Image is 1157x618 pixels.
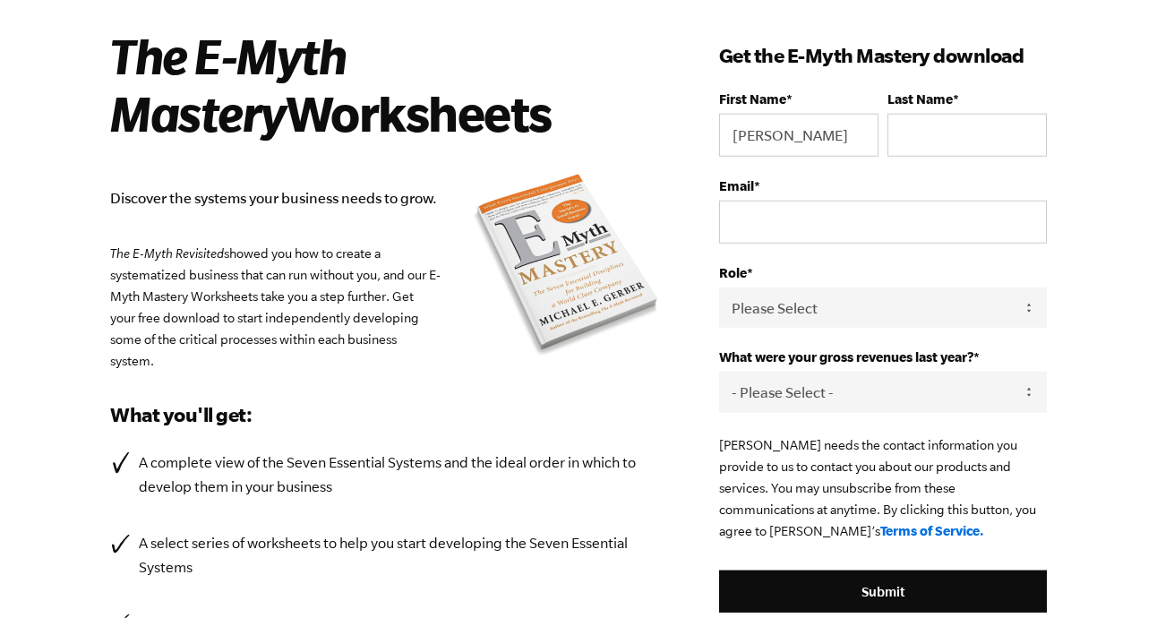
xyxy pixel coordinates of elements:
p: [PERSON_NAME] needs the contact information you provide to us to contact you about our products a... [719,434,1047,542]
span: Email [719,178,754,193]
a: Terms of Service. [880,523,984,538]
input: Submit [719,571,1047,614]
p: Discover the systems your business needs to grow. [110,186,665,210]
i: The E-Myth Mastery [110,28,346,141]
p: A select series of worksheets to help you start developing the Seven Essential Systems [139,531,665,579]
span: First Name [719,91,786,107]
span: What were your gross revenues last year? [719,349,973,365]
span: Role [719,265,747,280]
h2: Worksheets [110,27,639,142]
p: showed you how to create a systematized business that can run without you, and our E-Myth Mastery... [110,243,665,372]
h3: What you'll get: [110,400,665,429]
span: Last Name [887,91,953,107]
img: emyth mastery book summary [468,170,665,364]
p: A complete view of the Seven Essential Systems and the ideal order in which to develop them in yo... [139,451,665,499]
iframe: Chat Widget [1067,532,1157,618]
em: The E-Myth Revisited [110,246,224,261]
h3: Get the E-Myth Mastery download [719,41,1047,70]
